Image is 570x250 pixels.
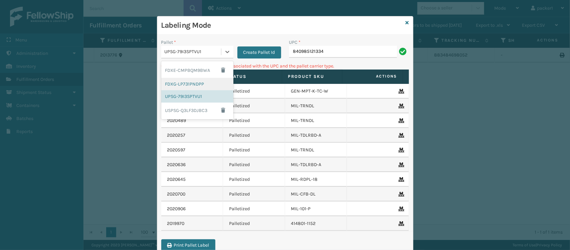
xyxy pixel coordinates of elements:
[399,162,403,167] i: Remove From Pallet
[399,118,403,123] i: Remove From Pallet
[167,191,186,198] a: 2020700
[285,113,347,128] td: MIL-TRNDL
[399,177,403,182] i: Remove From Pallet
[285,143,347,157] td: MIL-TRNDL
[345,71,401,82] span: Actions
[223,143,285,157] td: Palletized
[399,133,403,138] i: Remove From Pallet
[161,62,233,78] div: FDXE-CMPBQM9BWA
[223,113,285,128] td: Palletized
[285,157,347,172] td: MIL-TDLRBD-A
[167,132,186,139] a: 2020257
[167,147,186,153] a: 2020597
[399,192,403,197] i: Remove From Pallet
[223,84,285,99] td: Palletized
[285,187,347,202] td: MIL-CFB-DL
[161,62,409,70] p: Can't find any fulfillment orders associated with the UPC and the pallet carrier type.
[285,216,347,231] td: 414801-1152
[161,78,233,90] div: FDXG-LP731PNDPP
[237,46,281,58] button: Create Pallet Id
[223,216,285,231] td: Palletized
[399,104,403,108] i: Remove From Pallet
[223,157,285,172] td: Palletized
[399,89,403,94] i: Remove From Pallet
[167,220,185,227] a: 2019970
[285,84,347,99] td: GEN-MPT-K-TC-W
[165,48,222,55] div: UPSG-79I3SPTVU1
[399,207,403,211] i: Remove From Pallet
[285,128,347,143] td: MIL-TDLRBD-A
[399,148,403,152] i: Remove From Pallet
[223,99,285,113] td: Palletized
[161,103,233,118] div: USPSG-Q3LF3DJBC3
[223,202,285,216] td: Palletized
[167,161,186,168] a: 2020636
[285,202,347,216] td: MIL-101-P
[285,172,347,187] td: MIL-RDPL-18
[161,39,176,46] label: Pallet
[161,90,233,103] div: UPSG-79I3SPTVU1
[167,206,186,212] a: 2020906
[289,39,301,46] label: UPC
[161,20,403,30] h3: Labeling Mode
[223,128,285,143] td: Palletized
[167,176,186,183] a: 2020645
[399,221,403,226] i: Remove From Pallet
[223,187,285,202] td: Palletized
[288,74,336,80] label: Product SKU
[285,99,347,113] td: MIL-TRNDL
[228,74,276,80] label: Status
[167,117,186,124] a: 2020489
[223,172,285,187] td: Palletized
